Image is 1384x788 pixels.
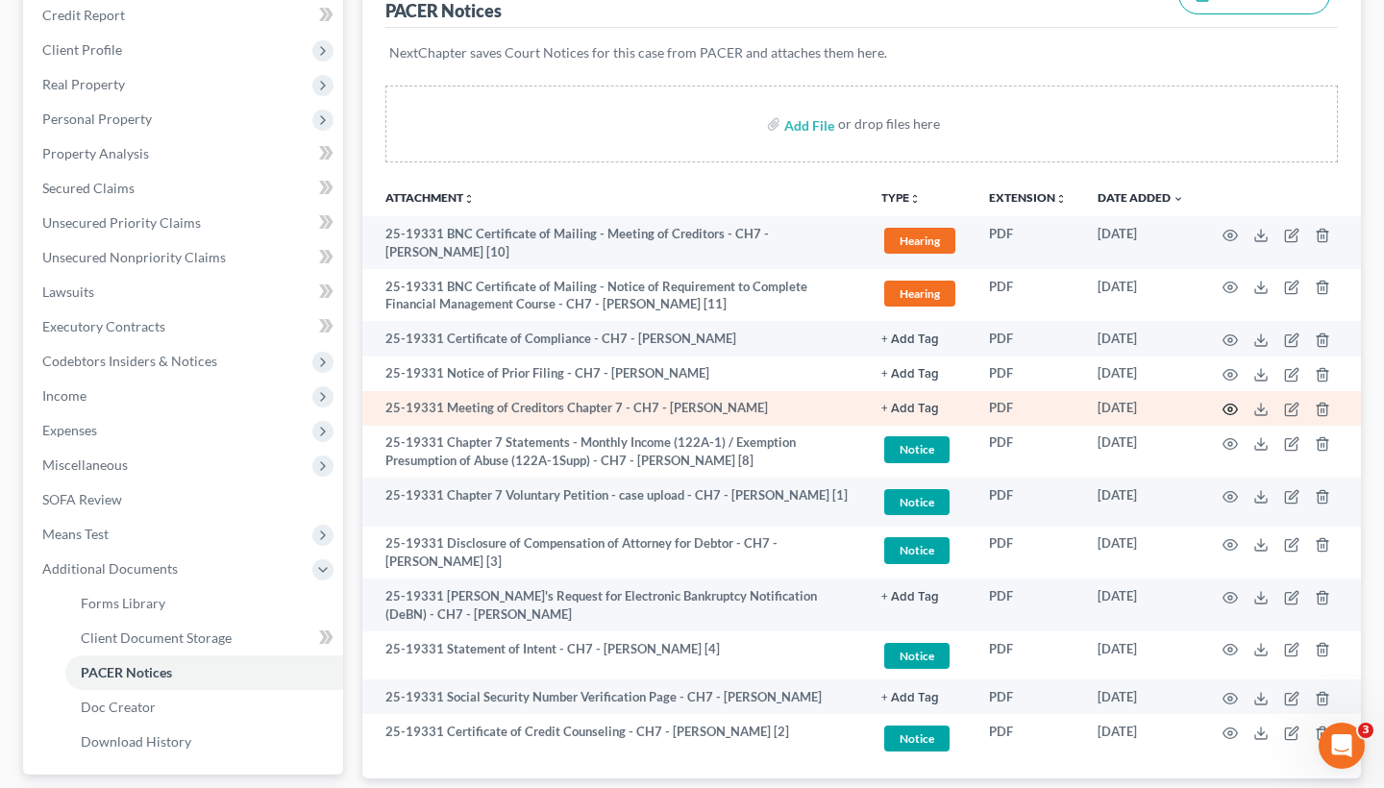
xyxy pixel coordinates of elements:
[1082,527,1199,579] td: [DATE]
[881,692,939,704] button: + Add Tag
[838,114,940,134] div: or drop files here
[1082,357,1199,391] td: [DATE]
[42,249,226,265] span: Unsecured Nonpriority Claims
[1082,321,1199,356] td: [DATE]
[974,391,1082,426] td: PDF
[65,690,343,725] a: Doc Creator
[42,456,128,473] span: Miscellaneous
[65,621,343,655] a: Client Document Storage
[81,629,232,646] span: Client Document Storage
[42,145,149,161] span: Property Analysis
[389,43,1334,62] p: NextChapter saves Court Notices for this case from PACER and attaches them here.
[1319,723,1365,769] iframe: Intercom live chat
[881,330,958,348] a: + Add Tag
[881,225,958,257] a: Hearing
[42,214,201,231] span: Unsecured Priority Claims
[362,216,866,269] td: 25-19331 BNC Certificate of Mailing - Meeting of Creditors - CH7 - [PERSON_NAME] [10]
[362,679,866,714] td: 25-19331 Social Security Number Verification Page - CH7 - [PERSON_NAME]
[1082,216,1199,269] td: [DATE]
[989,190,1067,205] a: Extensionunfold_more
[362,527,866,579] td: 25-19331 Disclosure of Compensation of Attorney for Debtor - CH7 - [PERSON_NAME] [3]
[881,403,939,415] button: + Add Tag
[884,726,950,751] span: Notice
[42,76,125,92] span: Real Property
[974,269,1082,322] td: PDF
[974,579,1082,631] td: PDF
[362,631,866,680] td: 25-19331 Statement of Intent - CH7 - [PERSON_NAME] [4]
[362,426,866,479] td: 25-19331 Chapter 7 Statements - Monthly Income (122A-1) / Exemption Presumption of Abuse (122A-1S...
[974,714,1082,763] td: PDF
[362,579,866,631] td: 25-19331 [PERSON_NAME]'s Request for Electronic Bankruptcy Notification (DeBN) - CH7 - [PERSON_NAME]
[362,357,866,391] td: 25-19331 Notice of Prior Filing - CH7 - [PERSON_NAME]
[81,733,191,750] span: Download History
[27,309,343,344] a: Executory Contracts
[27,275,343,309] a: Lawsuits
[42,111,152,127] span: Personal Property
[1173,193,1184,205] i: expand_more
[881,333,939,346] button: + Add Tag
[881,192,921,205] button: TYPEunfold_more
[1082,391,1199,426] td: [DATE]
[974,216,1082,269] td: PDF
[42,387,86,404] span: Income
[42,7,125,23] span: Credit Report
[27,206,343,240] a: Unsecured Priority Claims
[65,725,343,759] a: Download History
[884,436,950,462] span: Notice
[881,278,958,309] a: Hearing
[27,136,343,171] a: Property Analysis
[1358,723,1373,738] span: 3
[881,364,958,382] a: + Add Tag
[27,171,343,206] a: Secured Claims
[42,283,94,300] span: Lawsuits
[27,240,343,275] a: Unsecured Nonpriority Claims
[42,491,122,507] span: SOFA Review
[881,399,958,417] a: + Add Tag
[42,353,217,369] span: Codebtors Insiders & Notices
[974,478,1082,527] td: PDF
[974,426,1082,479] td: PDF
[42,180,135,196] span: Secured Claims
[881,534,958,566] a: Notice
[884,281,955,307] span: Hearing
[42,560,178,577] span: Additional Documents
[974,357,1082,391] td: PDF
[884,228,955,254] span: Hearing
[362,478,866,527] td: 25-19331 Chapter 7 Voluntary Petition - case upload - CH7 - [PERSON_NAME] [1]
[1082,679,1199,714] td: [DATE]
[881,640,958,672] a: Notice
[65,655,343,690] a: PACER Notices
[881,486,958,518] a: Notice
[881,368,939,381] button: + Add Tag
[1082,269,1199,322] td: [DATE]
[1098,190,1184,205] a: Date Added expand_more
[881,587,958,605] a: + Add Tag
[909,193,921,205] i: unfold_more
[974,631,1082,680] td: PDF
[974,527,1082,579] td: PDF
[42,422,97,438] span: Expenses
[974,679,1082,714] td: PDF
[42,41,122,58] span: Client Profile
[881,688,958,706] a: + Add Tag
[362,391,866,426] td: 25-19331 Meeting of Creditors Chapter 7 - CH7 - [PERSON_NAME]
[1082,426,1199,479] td: [DATE]
[81,699,156,715] span: Doc Creator
[881,433,958,465] a: Notice
[881,723,958,754] a: Notice
[974,321,1082,356] td: PDF
[362,714,866,763] td: 25-19331 Certificate of Credit Counseling - CH7 - [PERSON_NAME] [2]
[385,190,475,205] a: Attachmentunfold_more
[1082,714,1199,763] td: [DATE]
[463,193,475,205] i: unfold_more
[884,489,950,515] span: Notice
[42,526,109,542] span: Means Test
[884,643,950,669] span: Notice
[362,269,866,322] td: 25-19331 BNC Certificate of Mailing - Notice of Requirement to Complete Financial Management Cour...
[42,318,165,334] span: Executory Contracts
[65,586,343,621] a: Forms Library
[1082,631,1199,680] td: [DATE]
[362,321,866,356] td: 25-19331 Certificate of Compliance - CH7 - [PERSON_NAME]
[81,595,165,611] span: Forms Library
[27,482,343,517] a: SOFA Review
